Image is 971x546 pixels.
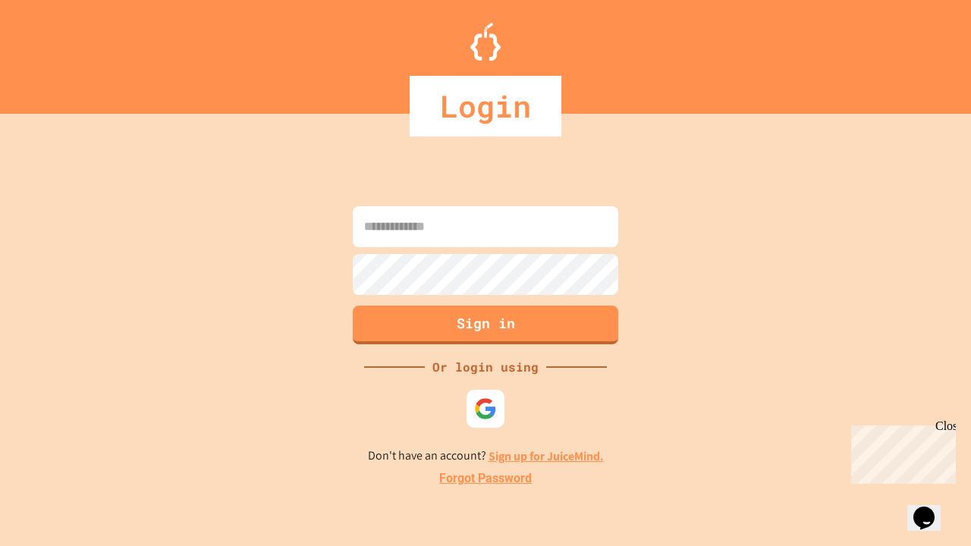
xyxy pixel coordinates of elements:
img: google-icon.svg [474,397,497,420]
iframe: chat widget [907,485,956,531]
a: Forgot Password [439,469,532,488]
button: Sign in [353,306,618,344]
div: Chat with us now!Close [6,6,105,96]
iframe: chat widget [845,419,956,484]
p: Don't have an account? [368,447,604,466]
div: Or login using [425,358,546,376]
img: Logo.svg [470,23,501,61]
a: Sign up for JuiceMind. [489,448,604,464]
div: Login [410,76,561,136]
